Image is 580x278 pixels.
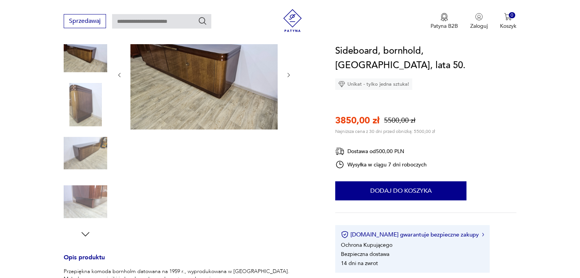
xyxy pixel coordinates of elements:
[198,16,207,26] button: Szukaj
[431,22,458,30] p: Patyna B2B
[335,114,379,127] p: 3850,00 zł
[500,13,516,30] button: 0Koszyk
[64,131,107,175] img: Zdjęcie produktu Sideboard, bornhold, Hamburg, lata 50.
[500,22,516,30] p: Koszyk
[341,231,484,238] button: [DOMAIN_NAME] gwarantuje bezpieczne zakupy
[341,231,349,238] img: Ikona certyfikatu
[335,147,344,156] img: Ikona dostawy
[64,19,106,24] a: Sprzedawaj
[504,13,512,21] img: Ikona koszyka
[281,9,304,32] img: Patyna - sklep z meblami i dekoracjami vintage
[64,255,317,268] h3: Opis produktu
[335,128,435,134] p: Najniższa cena z 30 dni przed obniżką: 5500,00 zł
[335,181,466,200] button: Dodaj do koszyka
[335,147,427,156] div: Dostawa od 500,00 PLN
[431,13,458,30] button: Patyna B2B
[482,233,484,236] img: Ikona strzałki w prawo
[64,34,107,78] img: Zdjęcie produktu Sideboard, bornhold, Hamburg, lata 50.
[470,13,488,30] button: Zaloguj
[64,83,107,126] img: Zdjęcie produktu Sideboard, bornhold, Hamburg, lata 50.
[475,13,483,21] img: Ikonka użytkownika
[440,13,448,21] img: Ikona medalu
[64,14,106,28] button: Sprzedawaj
[64,180,107,224] img: Zdjęcie produktu Sideboard, bornhold, Hamburg, lata 50.
[130,19,278,129] img: Zdjęcie produktu Sideboard, bornhold, Hamburg, lata 50.
[509,12,515,19] div: 0
[431,13,458,30] a: Ikona medaluPatyna B2B
[341,241,392,249] li: Ochrona Kupującego
[335,78,412,90] div: Unikat - tylko jedna sztuka!
[470,22,488,30] p: Zaloguj
[335,44,516,73] h1: Sideboard, bornhold, [GEOGRAPHIC_DATA], lata 50.
[384,116,415,125] p: 5500,00 zł
[338,81,345,88] img: Ikona diamentu
[335,160,427,169] div: Wysyłka w ciągu 7 dni roboczych
[341,251,389,258] li: Bezpieczna dostawa
[341,260,378,267] li: 14 dni na zwrot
